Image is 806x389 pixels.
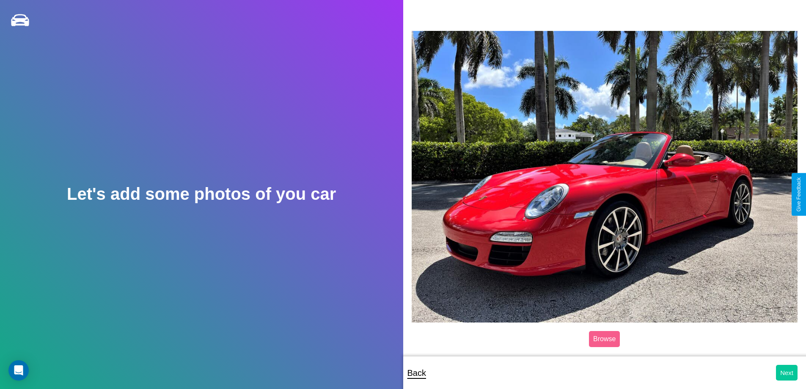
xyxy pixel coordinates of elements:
[412,31,798,322] img: posted
[8,360,29,381] div: Open Intercom Messenger
[67,185,336,204] h2: Let's add some photos of you car
[407,365,426,381] p: Back
[776,365,798,381] button: Next
[796,177,802,212] div: Give Feedback
[589,331,620,347] label: Browse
